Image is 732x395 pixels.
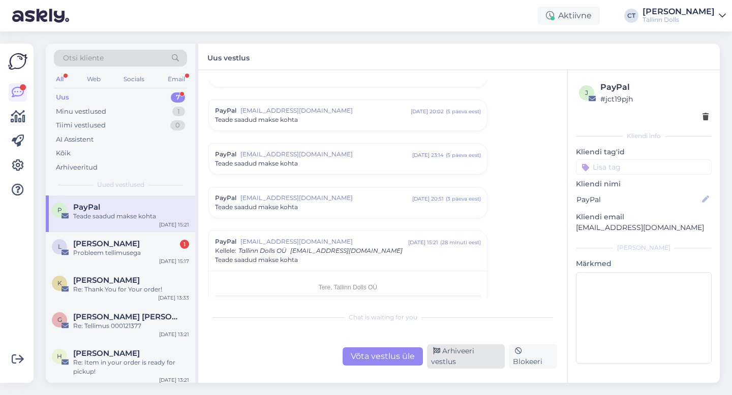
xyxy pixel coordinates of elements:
[73,239,140,248] span: Liis Raudsep
[576,222,712,233] p: [EMAIL_ADDRESS][DOMAIN_NAME]
[446,108,481,115] div: ( 5 päeva eest )
[319,284,377,291] span: Tere, Tallinn Dolls OÜ
[215,237,236,246] span: PayPal
[207,50,250,63] label: Uus vestlus
[538,7,600,25] div: Aktiivne
[73,349,140,358] span: Hanali Köörna
[576,258,712,269] p: Märkmed
[56,135,94,145] div: AI Assistent
[215,193,236,203] span: PayPal
[54,73,66,86] div: All
[427,344,505,369] div: Arhiveeri vestlus
[159,331,189,338] div: [DATE] 13:21
[215,159,298,168] span: Teade saadud makse kohta
[600,81,709,93] div: PayPal
[290,247,403,254] span: [EMAIL_ADDRESS][DOMAIN_NAME]
[600,93,709,105] div: # jct19pjh
[159,376,189,384] div: [DATE] 13:21
[56,92,69,103] div: Uus
[240,106,411,115] span: [EMAIL_ADDRESS][DOMAIN_NAME]
[215,115,298,124] span: Teade saadud makse kohta
[208,313,557,322] div: Chat is waiting for you
[412,151,444,159] div: [DATE] 23:14
[73,212,189,221] div: Teade saadud makse kohta
[73,321,189,331] div: Re: Tellimus 000121377
[56,120,106,130] div: Tiimi vestlused
[56,107,106,117] div: Minu vestlused
[73,358,189,376] div: Re: Item in your order is ready for pickup!
[576,194,700,205] input: Lisa nimi
[440,239,481,246] div: ( 28 minuti eest )
[446,195,481,203] div: ( 3 päeva eest )
[57,279,62,287] span: K
[215,255,298,265] span: Teade saadud makse kohta
[643,8,715,16] div: [PERSON_NAME]
[576,159,712,175] input: Lisa tag
[576,147,712,157] p: Kliendi tag'id
[238,247,286,254] span: Tallinn Dolls OÜ
[56,148,71,158] div: Kõik
[73,312,179,321] span: Gerli Grünberg
[172,107,185,117] div: 1
[171,92,185,103] div: 7
[624,9,638,23] div: CT
[121,73,146,86] div: Socials
[343,347,423,366] div: Võta vestlus üle
[240,193,412,203] span: [EMAIL_ADDRESS][DOMAIN_NAME]
[408,239,438,246] div: [DATE] 15:21
[73,276,140,285] span: Kristina Alling
[215,203,298,212] span: Teade saadud makse kohta
[159,257,189,265] div: [DATE] 15:17
[158,294,189,302] div: [DATE] 13:33
[63,53,104,63] span: Otsi kliente
[57,316,62,323] span: G
[57,352,62,360] span: H
[97,180,144,189] span: Uued vestlused
[215,247,236,254] span: Kellele :
[509,344,557,369] div: Blokeeri
[240,237,408,246] span: [EMAIL_ADDRESS][DOMAIN_NAME]
[215,150,236,159] span: PayPal
[576,212,712,222] p: Kliendi email
[643,16,715,24] div: Tallinn Dolls
[8,52,27,71] img: Askly Logo
[180,240,189,249] div: 1
[240,150,412,159] span: [EMAIL_ADDRESS][DOMAIN_NAME]
[411,108,444,115] div: [DATE] 20:02
[73,285,189,294] div: Re: Thank You for Your order!
[58,243,62,250] span: L
[576,131,712,141] div: Kliendi info
[585,89,588,96] span: j
[446,151,481,159] div: ( 5 päeva eest )
[56,162,98,173] div: Arhiveeritud
[57,206,62,214] span: P
[576,243,712,252] div: [PERSON_NAME]
[166,73,187,86] div: Email
[73,248,189,257] div: Probleem tellimusega
[170,120,185,130] div: 0
[73,203,100,212] span: PayPal
[85,73,103,86] div: Web
[215,106,236,115] span: PayPal
[643,8,726,24] a: [PERSON_NAME]Tallinn Dolls
[576,179,712,189] p: Kliendi nimi
[412,195,444,203] div: [DATE] 20:51
[159,221,189,228] div: [DATE] 15:21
